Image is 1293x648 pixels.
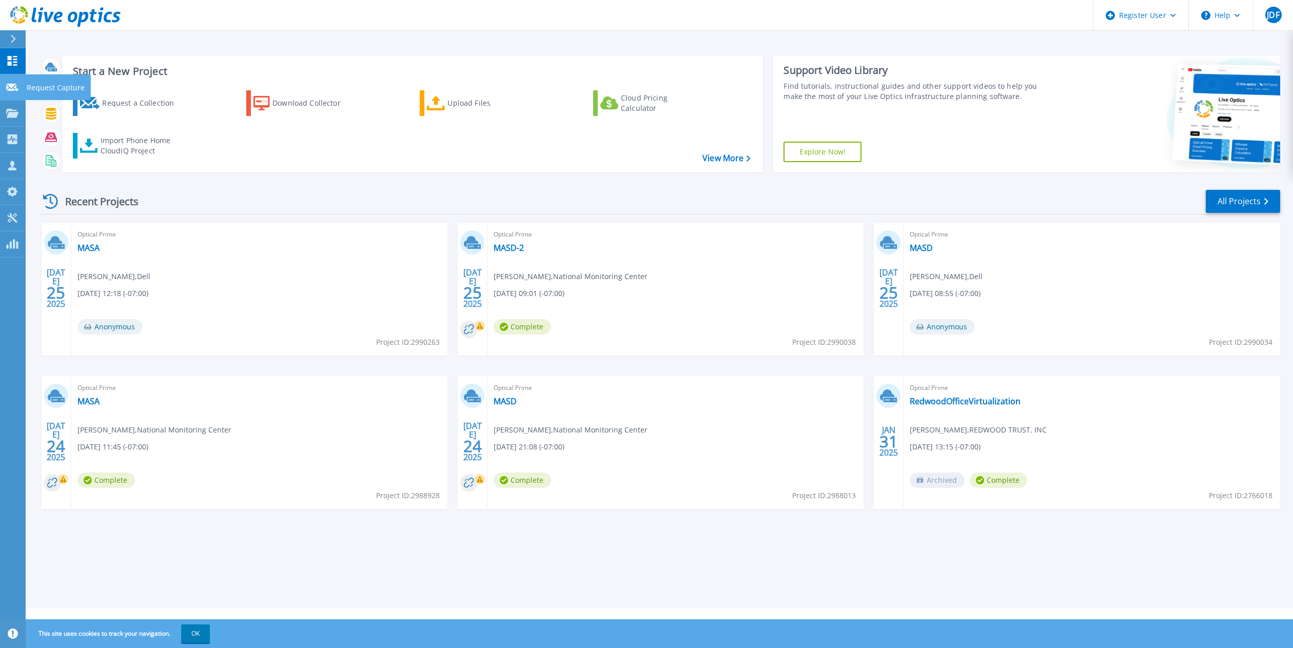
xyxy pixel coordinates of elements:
[47,442,65,450] span: 24
[447,93,530,113] div: Upload Files
[910,229,1274,240] span: Optical Prime
[77,271,150,282] span: [PERSON_NAME] , Dell
[494,229,857,240] span: Optical Prime
[1206,190,1280,213] a: All Projects
[1209,490,1272,501] span: Project ID: 2766018
[420,90,534,116] a: Upload Files
[910,271,983,282] span: [PERSON_NAME] , Dell
[46,269,66,307] div: [DATE] 2025
[910,396,1021,406] a: RedwoodOfficeVirtualization
[77,473,135,488] span: Complete
[27,74,85,101] p: Request Capture
[77,229,441,240] span: Optical Prime
[77,424,231,436] span: [PERSON_NAME] , National Monitoring Center
[879,437,898,446] span: 31
[783,64,1045,77] div: Support Video Library
[1209,337,1272,348] span: Project ID: 2990034
[879,423,898,460] div: JAN 2025
[494,243,524,253] a: MASD-2
[1267,11,1279,19] span: JDF
[783,142,861,162] a: Explore Now!
[272,93,355,113] div: Download Collector
[494,288,564,299] span: [DATE] 09:01 (-07:00)
[463,442,482,450] span: 24
[910,382,1274,394] span: Optical Prime
[910,441,981,453] span: [DATE] 13:15 (-07:00)
[494,396,517,406] a: MASD
[463,269,482,307] div: [DATE] 2025
[77,288,148,299] span: [DATE] 12:18 (-07:00)
[40,189,152,214] div: Recent Projects
[621,93,703,113] div: Cloud Pricing Calculator
[77,441,148,453] span: [DATE] 11:45 (-07:00)
[970,473,1027,488] span: Complete
[593,90,708,116] a: Cloud Pricing Calculator
[246,90,361,116] a: Download Collector
[28,624,210,643] span: This site uses cookies to track your navigation.
[77,396,100,406] a: MASA
[879,269,898,307] div: [DATE] 2025
[792,337,856,348] span: Project ID: 2990038
[910,288,981,299] span: [DATE] 08:55 (-07:00)
[73,90,187,116] a: Request a Collection
[783,81,1045,102] div: Find tutorials, instructional guides and other support videos to help you make the most of your L...
[73,66,750,77] h3: Start a New Project
[101,135,181,156] div: Import Phone Home CloudIQ Project
[102,93,184,113] div: Request a Collection
[910,319,975,335] span: Anonymous
[910,473,965,488] span: Archived
[910,243,933,253] a: MASD
[494,424,648,436] span: [PERSON_NAME] , National Monitoring Center
[463,288,482,297] span: 25
[77,243,100,253] a: MASA
[46,423,66,460] div: [DATE] 2025
[494,441,564,453] span: [DATE] 21:08 (-07:00)
[494,319,551,335] span: Complete
[376,490,440,501] span: Project ID: 2988928
[879,288,898,297] span: 25
[181,624,210,643] button: OK
[494,473,551,488] span: Complete
[77,319,143,335] span: Anonymous
[494,271,648,282] span: [PERSON_NAME] , National Monitoring Center
[792,490,856,501] span: Project ID: 2988013
[910,424,1047,436] span: [PERSON_NAME] , REDWOOD TRUST, INC
[47,288,65,297] span: 25
[702,153,750,163] a: View More
[77,382,441,394] span: Optical Prime
[494,382,857,394] span: Optical Prime
[376,337,440,348] span: Project ID: 2990263
[463,423,482,460] div: [DATE] 2025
